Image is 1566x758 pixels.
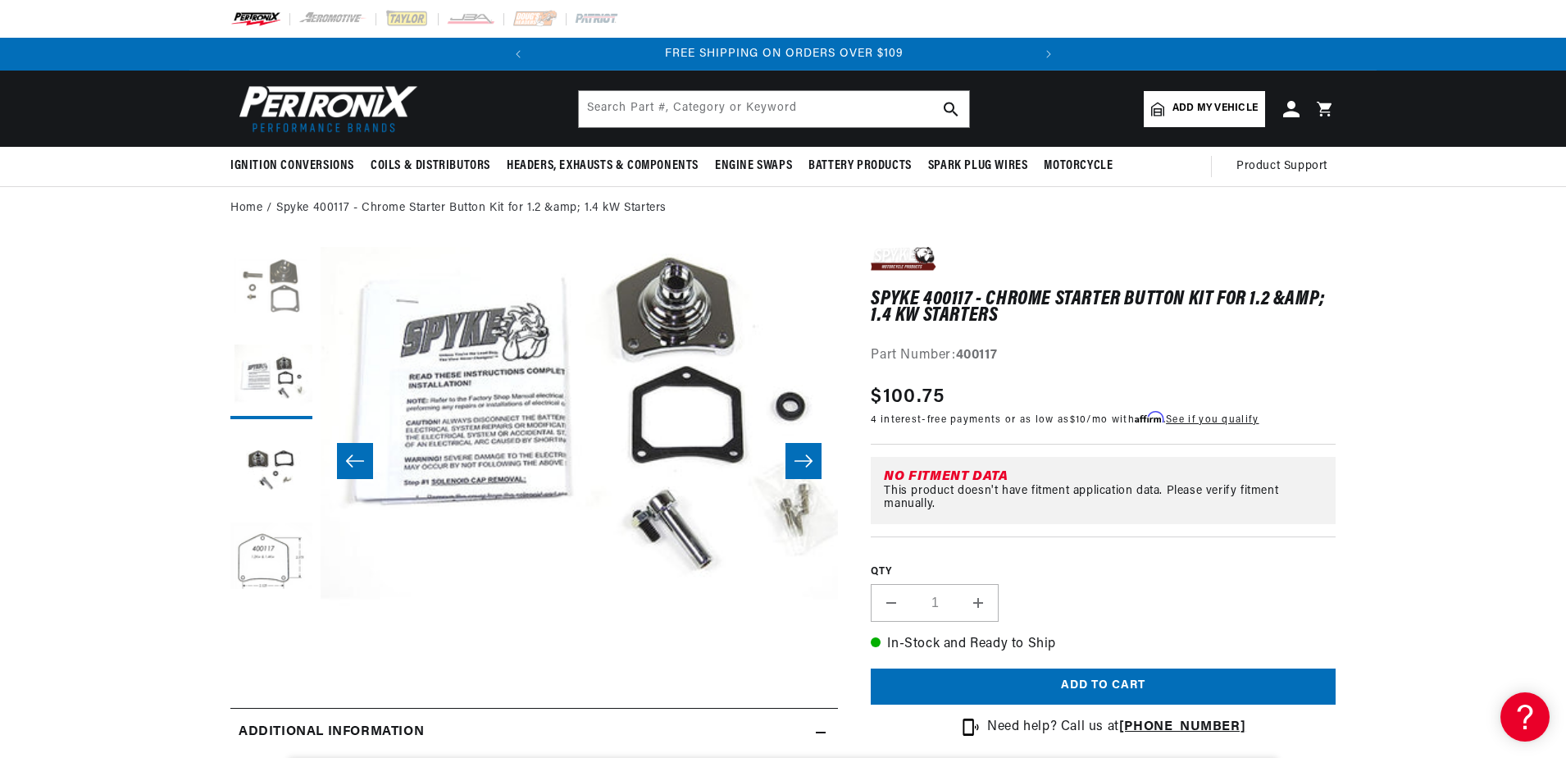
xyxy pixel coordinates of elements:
a: Spyke 400117 - Chrome Starter Button Kit for 1.2 &amp; 1.4 kW Starters [276,199,667,217]
span: $100.75 [871,382,945,412]
button: Load image 2 in gallery view [230,337,312,419]
span: Product Support [1236,158,1327,176]
div: 2 of 2 [535,45,1033,63]
button: Add to cart [871,669,1336,705]
summary: Additional information [230,709,838,756]
div: This product doesn't have fitment application data. Please verify fitment manually. [884,485,1329,511]
media-gallery: Gallery Viewer [230,247,838,675]
span: $10 [1070,415,1087,425]
summary: Spark Plug Wires [920,147,1036,185]
p: Need help? Call us at [987,717,1245,738]
summary: Coils & Distributors [362,147,498,185]
button: Slide left [337,443,373,479]
input: Search Part #, Category or Keyword [579,91,969,127]
span: Engine Swaps [715,158,792,175]
div: Announcement [535,45,1033,63]
button: Load image 3 in gallery view [230,427,312,509]
label: QTY [871,565,1336,579]
summary: Motorcycle [1036,147,1121,185]
summary: Battery Products [800,147,920,185]
button: Slide right [785,443,822,479]
span: Add my vehicle [1172,101,1258,116]
span: Affirm [1135,411,1163,423]
p: 4 interest-free payments or as low as /mo with . [871,412,1259,427]
button: Load image 4 in gallery view [230,518,312,600]
summary: Product Support [1236,147,1336,186]
img: Pertronix [230,80,419,137]
div: Part Number: [871,345,1336,367]
a: Add my vehicle [1144,91,1265,127]
div: No Fitment Data [884,470,1329,483]
p: In-Stock and Ready to Ship [871,634,1336,655]
h1: Spyke 400117 - Chrome Starter Button Kit for 1.2 &amp; 1.4 kW Starters [871,291,1336,325]
span: Ignition Conversions [230,158,354,175]
span: Headers, Exhausts & Components [507,158,699,175]
a: See if you qualify - Learn more about Affirm Financing (opens in modal) [1166,415,1259,425]
button: Load image 1 in gallery view [230,247,312,329]
a: Home [230,199,262,217]
nav: breadcrumbs [230,199,1336,217]
strong: 400117 [956,349,998,362]
span: FREE SHIPPING ON ORDERS OVER $109 [665,48,904,60]
button: search button [933,91,969,127]
slideshow-component: Translation missing: en.sections.announcements.announcement_bar [189,38,1377,71]
button: Translation missing: en.sections.announcements.next_announcement [1032,38,1065,71]
summary: Ignition Conversions [230,147,362,185]
summary: Engine Swaps [707,147,800,185]
span: Battery Products [808,158,912,175]
span: Spark Plug Wires [928,158,1028,175]
span: Motorcycle [1044,158,1113,175]
summary: Headers, Exhausts & Components [498,147,707,185]
button: Translation missing: en.sections.announcements.previous_announcement [502,38,535,71]
span: Coils & Distributors [371,158,490,175]
a: [PHONE_NUMBER] [1119,720,1245,733]
h2: Additional information [239,722,424,743]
